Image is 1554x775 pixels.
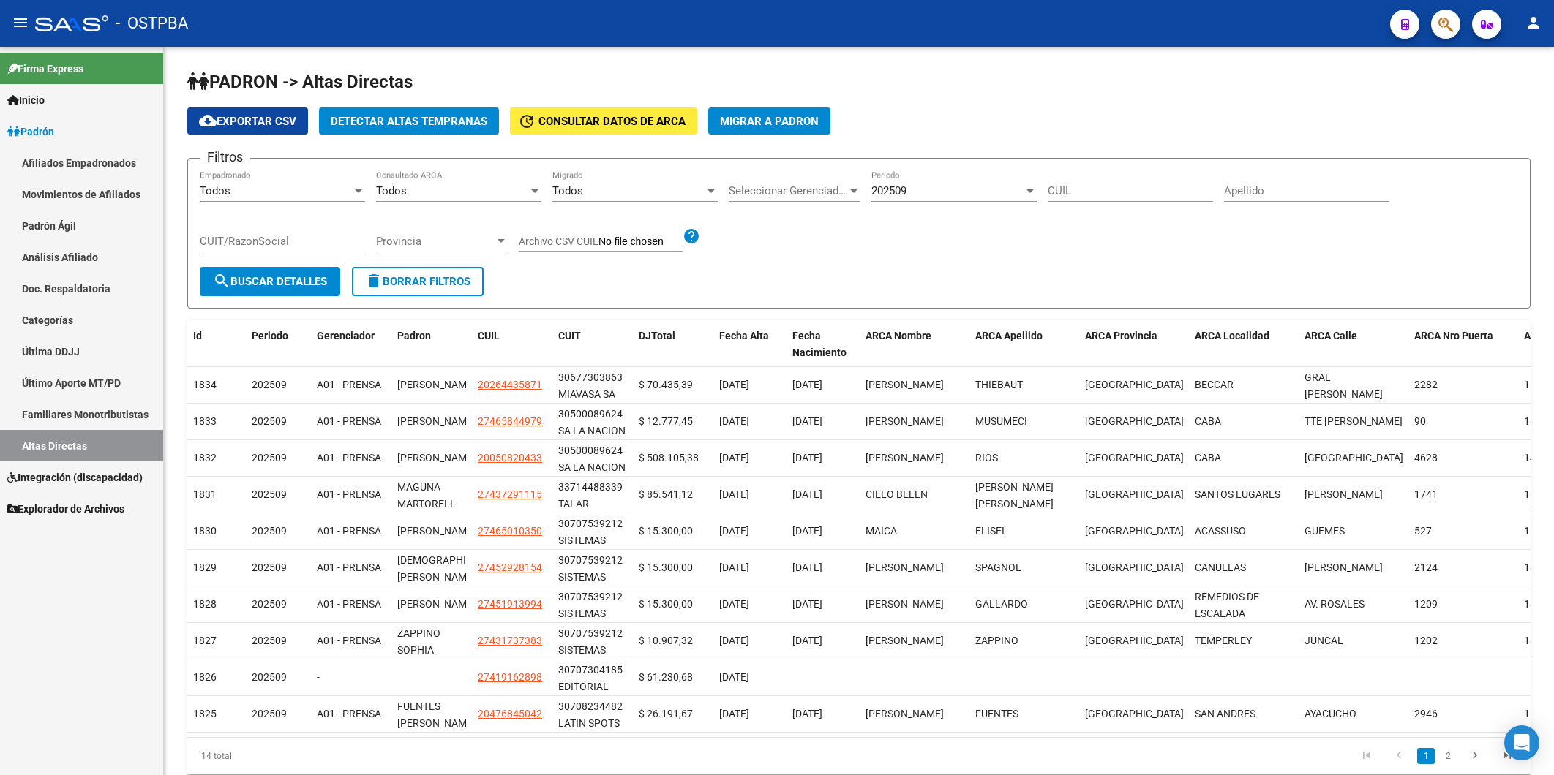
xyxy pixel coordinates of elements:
span: BUENOS AIRES [1085,488,1184,500]
span: [DATE] [719,708,749,719]
span: 27465010350 [478,525,542,537]
span: [DATE] [719,379,749,390]
span: Seleccionar Gerenciador [729,184,847,197]
button: Detectar Altas Tempranas [319,107,499,135]
span: ARCA Apellido [975,330,1043,341]
span: 1832 [193,452,217,464]
span: A01 - PRENSA [317,525,381,537]
span: Migrar a Padron [720,115,819,128]
span: A01 - PRENSA [317,488,381,500]
div: Open Intercom Messenger [1504,725,1539,760]
span: GUEMES [1305,525,1345,537]
span: [DATE] [719,488,749,500]
span: ARCA Provincia [1085,330,1157,341]
span: A01 - PRENSA [317,379,381,390]
span: [DATE] [719,525,749,537]
span: 202509 [252,452,287,464]
div: 30707539212 [558,589,623,605]
span: ZAPPINO [975,635,1018,646]
span: ARCA Nombre [866,330,931,341]
span: - [317,671,320,683]
span: THIEBAUT [975,379,1023,390]
span: RIOS [975,452,998,464]
span: PARAGUAY [1305,452,1403,464]
span: FUENTES [PERSON_NAME] [397,700,476,729]
div: $ 508.105,38 [639,450,707,466]
div: 30707539212 [558,625,623,642]
span: 202509 [252,525,287,537]
span: Consultar datos de ARCA [538,115,686,128]
div: SISTEMAS COMUNICACIONALES SA [558,625,627,656]
span: 27419162898 [478,671,542,683]
div: SISTEMAS COMUNICACIONALES SA [558,552,627,583]
span: Detectar Altas Tempranas [331,115,487,128]
span: CUIL [478,330,500,341]
div: MIAVASA SA [558,369,627,400]
span: [DATE] [792,379,822,390]
div: $ 12.777,45 [639,413,707,430]
div: $ 85.541,12 [639,486,707,503]
mat-icon: delete [365,272,383,290]
span: BECCAR [1195,379,1234,390]
span: 1425 [1524,452,1547,464]
span: BUENOS AIRES [1085,525,1184,537]
datatable-header-cell: DJTotal [633,320,713,368]
mat-icon: update [518,113,536,130]
span: MARINA ABRIL [866,598,944,610]
span: Gerenciador [317,330,375,341]
span: A01 - PRENSA [317,635,381,646]
div: SA LA NACION [558,442,627,473]
datatable-header-cell: CUIL [472,320,552,368]
div: SISTEMAS COMUNICACIONALES SA [558,515,627,546]
span: A01 - PRENSA [317,598,381,610]
h3: Filtros [200,147,250,167]
div: 30707539212 [558,552,623,569]
span: 1833 [193,415,217,427]
span: 1814 [1524,562,1547,573]
span: Borrar Filtros [365,275,470,288]
li: page 1 [1415,744,1437,768]
div: 30708234482 [558,698,623,715]
span: MAGUNA MARTORELL [975,481,1054,510]
span: 1651 [1524,708,1547,719]
span: ARCA Calle [1305,330,1357,341]
div: 30500089624 [558,442,623,459]
span: Todos [376,184,407,197]
span: [PERSON_NAME] [397,598,476,610]
div: 14 total [187,738,454,774]
span: 202509 [252,562,287,573]
datatable-header-cell: ARCA Nombre [860,320,969,368]
div: 30500089624 [558,406,623,423]
datatable-header-cell: ARCA Calle [1299,320,1408,368]
div: $ 15.300,00 [639,559,707,576]
span: 1826 [193,671,217,683]
span: 1424 [1524,415,1547,427]
div: TALAR PRODUCCIONES S.A. [558,479,627,510]
div: LATIN SPOTS INTERNACIONAL S A [558,698,627,729]
span: BUENOS AIRES [1085,708,1184,719]
span: BUENOS AIRES [1085,379,1184,390]
div: $ 70.435,39 [639,377,707,393]
span: 1830 [193,525,217,537]
mat-icon: search [213,272,230,290]
datatable-header-cell: Fecha Nacimiento [787,320,860,368]
span: Inicio [7,92,45,108]
span: Provincia [376,235,495,248]
span: [DATE] [719,671,749,683]
span: 1676 [1524,488,1547,500]
span: 90 [1414,415,1426,427]
span: 20264435871 [478,379,542,390]
span: Exportar CSV [199,115,296,128]
span: 202509 [252,379,287,390]
span: 4628 [1414,452,1438,464]
span: SANTOS LUGARES [1195,488,1280,500]
span: [PERSON_NAME] [397,379,476,390]
span: ARCA Nro Puerta [1414,330,1493,341]
span: TEMPERLEY [1195,635,1252,646]
span: [DATE] [792,488,822,500]
span: CABA [1195,415,1221,427]
datatable-header-cell: ARCA Localidad [1189,320,1299,368]
datatable-header-cell: ARCA Apellido [969,320,1079,368]
span: 27452928154 [478,562,542,573]
span: [DATE] [792,525,822,537]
